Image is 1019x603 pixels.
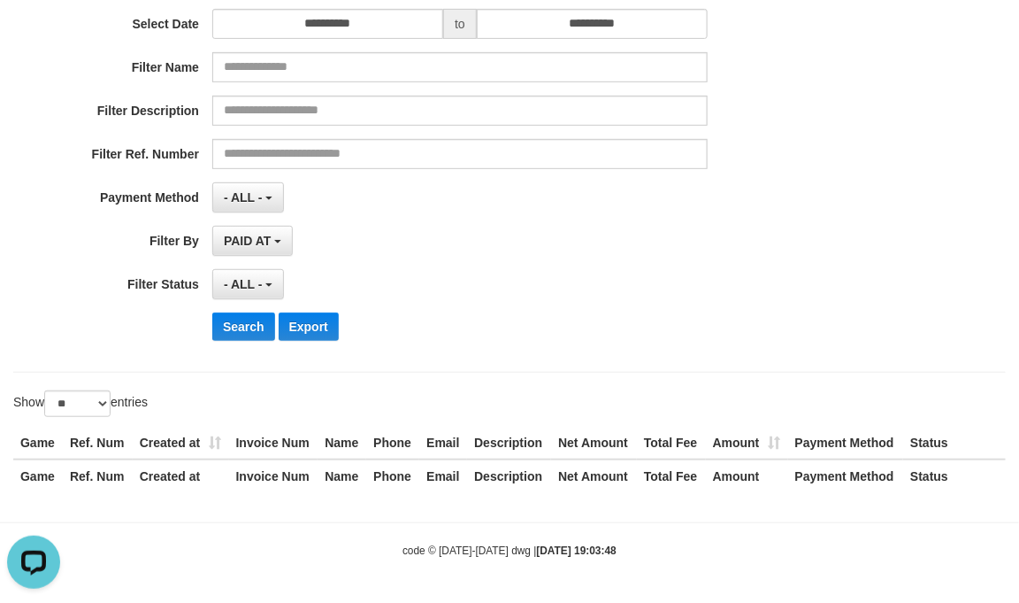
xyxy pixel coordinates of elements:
[133,460,229,492] th: Created at
[537,545,617,557] strong: [DATE] 19:03:48
[443,9,477,39] span: to
[788,460,904,492] th: Payment Method
[318,460,366,492] th: Name
[212,182,284,213] button: - ALL -
[224,190,263,205] span: - ALL -
[551,460,637,492] th: Net Amount
[402,545,617,557] small: code © [DATE]-[DATE] dwg |
[467,460,551,492] th: Description
[7,7,60,60] button: Open LiveChat chat widget
[224,234,271,248] span: PAID AT
[212,313,275,341] button: Search
[366,460,419,492] th: Phone
[224,277,263,291] span: - ALL -
[903,460,1006,492] th: Status
[13,427,63,460] th: Game
[212,226,293,256] button: PAID AT
[419,460,467,492] th: Email
[63,427,133,460] th: Ref. Num
[318,427,366,460] th: Name
[467,427,551,460] th: Description
[13,460,63,492] th: Game
[788,427,904,460] th: Payment Method
[366,427,419,460] th: Phone
[229,460,318,492] th: Invoice Num
[637,460,706,492] th: Total Fee
[706,427,788,460] th: Amount
[133,427,229,460] th: Created at
[637,427,706,460] th: Total Fee
[63,460,133,492] th: Ref. Num
[44,390,111,417] select: Showentries
[419,427,467,460] th: Email
[279,313,339,341] button: Export
[229,427,318,460] th: Invoice Num
[212,269,284,299] button: - ALL -
[13,390,148,417] label: Show entries
[551,427,637,460] th: Net Amount
[706,460,788,492] th: Amount
[903,427,1006,460] th: Status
